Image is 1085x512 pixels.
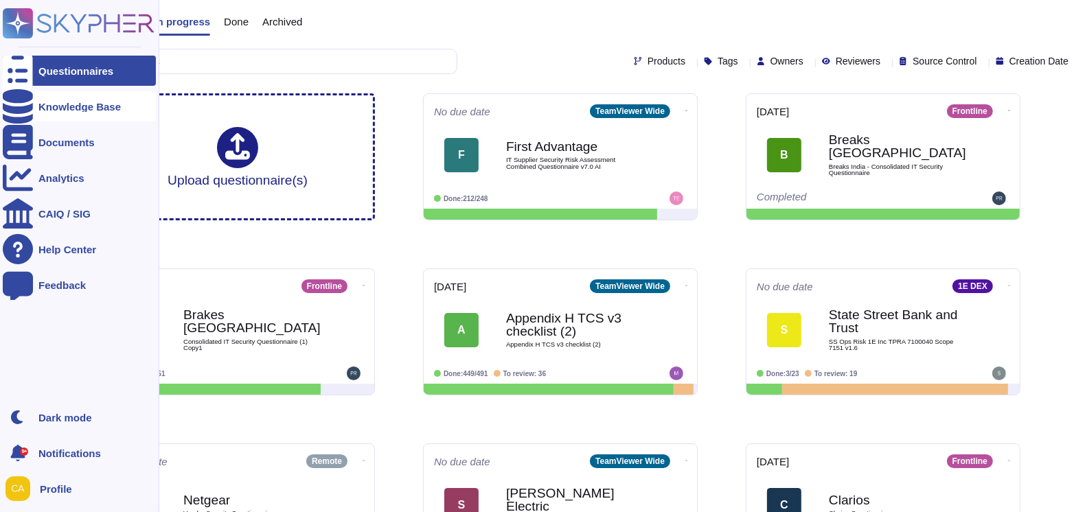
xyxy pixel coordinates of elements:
span: Owners [770,56,803,66]
span: To review: 36 [503,370,547,377]
div: CAIQ / SIG [38,209,91,219]
span: Consolidated IT Security Questionnaire (1) Copy1 [183,338,321,351]
a: Documents [3,127,156,157]
input: Search by keywords [54,49,457,73]
img: user [992,191,1006,205]
span: In progress [154,16,210,27]
div: Knowledge Base [38,102,121,112]
b: State Street Bank and Trust [829,308,966,334]
span: Archived [262,16,302,27]
span: Profile [40,484,72,494]
b: Brakes [GEOGRAPHIC_DATA] [183,308,321,334]
span: Source Control [913,56,976,66]
div: Questionnaires [38,66,113,76]
div: Completed [757,191,925,205]
span: Reviewers [836,56,880,66]
b: Breaks [GEOGRAPHIC_DATA] [829,133,966,159]
span: To review: 19 [814,370,858,377]
b: Netgear [183,493,321,507]
span: Appendix H TCS v3 checklist (2) [506,341,643,348]
span: Creation Date [1009,56,1069,66]
span: SS Ops Risk 1E Inc TPRA 7100040 Scope 7151 v1.6 [829,338,966,351]
div: Help Center [38,244,96,255]
div: TeamViewer Wide [590,279,670,293]
div: TeamViewer Wide [590,104,670,118]
a: Analytics [3,163,156,193]
span: Done: 449/491 [444,370,488,377]
a: Help Center [3,234,156,264]
div: Dark mode [38,412,92,423]
div: Frontline [947,104,993,118]
a: Knowledge Base [3,91,156,121]
span: No due date [434,456,490,467]
span: Done: 202/251 [121,370,165,377]
a: Questionnaires [3,56,156,86]
div: Documents [38,137,95,148]
b: First Advantage [506,140,643,153]
span: No due date [757,281,813,292]
div: 9+ [20,447,28,456]
div: TeamViewer Wide [590,454,670,468]
div: A [444,313,479,347]
img: user [347,366,361,380]
div: F [444,138,479,172]
span: [DATE] [757,106,789,117]
span: No due date [434,106,490,117]
div: Analytics [38,173,84,183]
div: 1E DEX [952,279,993,293]
span: IT Supplier Security Risk Assessment Combined Questionnaire v7.0 AI [506,156,643,170]
span: Breaks India - Consolidated IT Security Questionnaire [829,163,966,176]
span: Done: 212/248 [444,195,488,202]
span: Tags [718,56,738,66]
button: user [3,474,40,504]
div: B [767,138,801,172]
img: user [670,191,683,205]
div: Feedback [38,280,86,290]
span: Done [224,16,249,27]
div: S [767,313,801,347]
a: CAIQ / SIG [3,198,156,229]
div: Upload questionnaire(s) [168,127,308,187]
span: Notifications [38,448,101,458]
span: [DATE] [757,456,789,467]
a: Feedback [3,270,156,300]
span: Products [648,56,685,66]
b: Clarios [829,493,966,507]
div: Remote [306,454,347,468]
span: [DATE] [434,281,466,292]
img: user [5,476,30,501]
img: user [670,366,683,380]
img: user [992,366,1006,380]
span: Done: 3/23 [766,370,799,377]
b: Appendix H TCS v3 checklist (2) [506,312,643,338]
div: Frontline [947,454,993,468]
div: Frontline [301,279,347,293]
